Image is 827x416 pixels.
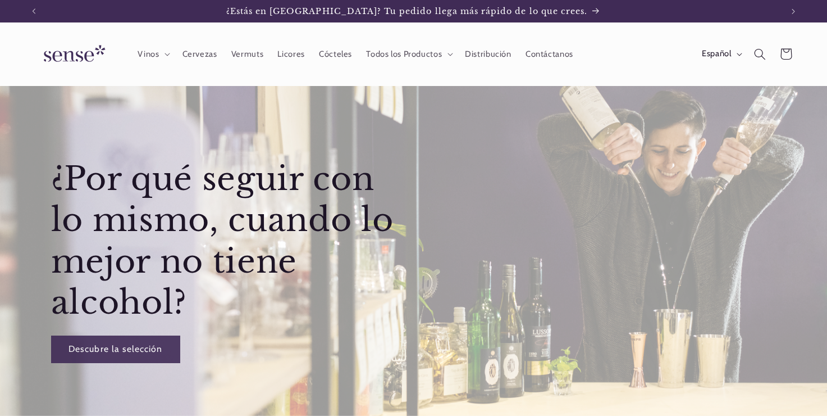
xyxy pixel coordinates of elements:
span: Español [702,48,731,60]
a: Contáctanos [518,42,580,66]
span: Vermuts [231,49,263,60]
span: Cervezas [182,49,217,60]
a: Distribución [458,42,519,66]
a: Sense [26,34,119,75]
span: Licores [277,49,304,60]
a: Licores [271,42,312,66]
span: Cócteles [319,49,352,60]
span: Vinos [138,49,159,60]
a: Cervezas [175,42,224,66]
a: Vermuts [224,42,271,66]
h2: ¿Por qué seguir con lo mismo, cuando lo mejor no tiene alcohol? [51,159,411,324]
a: Cócteles [312,42,359,66]
img: Sense [30,38,115,70]
span: ¿Estás en [GEOGRAPHIC_DATA]? Tu pedido llega más rápido de lo que crees. [226,6,588,16]
span: Todos los Productos [366,49,442,60]
summary: Vinos [131,42,175,66]
summary: Búsqueda [747,41,773,67]
span: Contáctanos [526,49,573,60]
summary: Todos los Productos [359,42,458,66]
a: Descubre la selección [51,336,180,363]
button: Español [695,43,747,65]
span: Distribución [465,49,511,60]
